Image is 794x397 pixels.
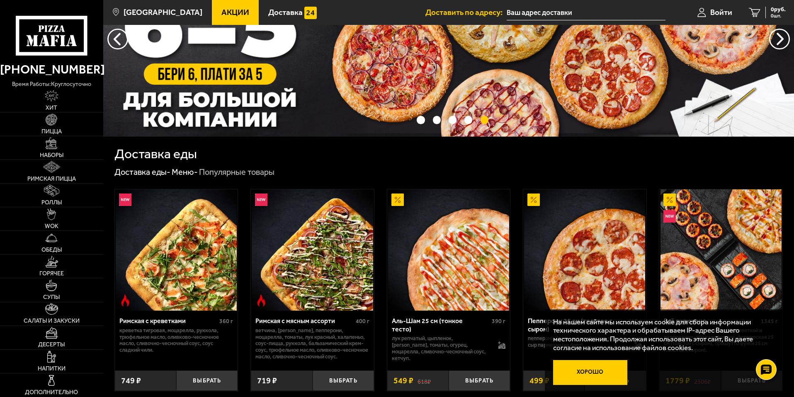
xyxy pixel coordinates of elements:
[663,194,676,206] img: Акционный
[124,8,202,16] span: [GEOGRAPHIC_DATA]
[255,294,267,307] img: Острое блюдо
[392,317,490,333] div: Аль-Шам 25 см (тонкое тесто)
[663,210,676,223] img: Новинка
[38,366,66,372] span: Напитки
[176,370,238,391] button: Выбрать
[172,167,198,177] a: Меню-
[433,116,441,124] button: точки переключения
[27,176,76,182] span: Римская пицца
[119,327,233,354] p: креветка тигровая, моцарелла, руккола, трюфельное масло, оливково-чесночное масло, сливочно-чесно...
[425,8,507,16] span: Доставить по адресу:
[255,327,369,360] p: ветчина, [PERSON_NAME], пепперони, моцарелла, томаты, лук красный, халапеньо, соус-пицца, руккола...
[107,29,128,49] button: следующий
[119,317,218,325] div: Римская с креветками
[523,189,646,311] a: АкционныйПепперони 25 см (толстое с сыром)
[528,335,626,348] p: пепперони, [PERSON_NAME], соус-пицца, сыр пармезан (на борт).
[553,318,770,352] p: На нашем сайте мы используем cookie для сбора информации технического характера и обрабатываем IP...
[393,377,413,385] span: 549 ₽
[45,223,58,229] span: WOK
[39,271,64,277] span: Горячее
[43,294,60,300] span: Супы
[449,116,456,124] button: точки переключения
[769,29,790,49] button: предыдущий
[710,8,732,16] span: Войти
[199,167,274,178] div: Популярные товары
[388,189,509,311] img: Аль-Шам 25 см (тонкое тесто)
[41,247,62,253] span: Обеды
[507,5,665,20] input: Ваш адрес доставки
[115,189,238,311] a: НовинкаОстрое блюдоРимская с креветками
[252,189,373,311] img: Римская с мясным ассорти
[387,189,510,311] a: АкционныйАль-Шам 25 см (тонкое тесто)
[257,377,277,385] span: 719 ₽
[356,318,369,325] span: 400 г
[529,377,549,385] span: 499 ₽
[313,370,374,391] button: Выбрать
[40,152,63,158] span: Наборы
[116,189,237,311] img: Римская с креветками
[660,189,782,311] img: Всё включено
[417,116,425,124] button: точки переключения
[418,377,431,385] s: 618 ₽
[121,377,141,385] span: 749 ₽
[251,189,374,311] a: НовинкаОстрое блюдоРимская с мясным ассорти
[553,360,628,385] button: Хорошо
[527,194,540,206] img: Акционный
[114,167,170,177] a: Доставка еды-
[46,105,57,111] span: Хит
[481,116,488,124] button: точки переключения
[528,317,626,333] div: Пепперони 25 см (толстое с сыром)
[24,318,80,324] span: Салаты и закуски
[492,318,505,325] span: 390 г
[255,317,354,325] div: Римская с мясным ассорти
[38,342,65,348] span: Десерты
[268,8,303,16] span: Доставка
[219,318,233,325] span: 360 г
[41,129,62,135] span: Пицца
[114,147,197,161] h1: Доставка еды
[304,7,317,19] img: 15daf4d41897b9f0e9f617042186c801.svg
[392,335,490,362] p: лук репчатый, цыпленок, [PERSON_NAME], томаты, огурец, моцарелла, сливочно-чесночный соус, кетчуп.
[771,7,786,12] span: 0 руб.
[464,116,472,124] button: точки переключения
[524,189,645,311] img: Пепперони 25 см (толстое с сыром)
[391,194,404,206] img: Акционный
[771,13,786,18] span: 0 шт.
[659,189,782,311] a: АкционныйНовинкаВсё включено
[449,370,510,391] button: Выбрать
[25,390,78,395] span: Дополнительно
[119,194,131,206] img: Новинка
[221,8,249,16] span: Акции
[119,294,131,307] img: Острое блюдо
[255,194,267,206] img: Новинка
[41,200,62,206] span: Роллы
